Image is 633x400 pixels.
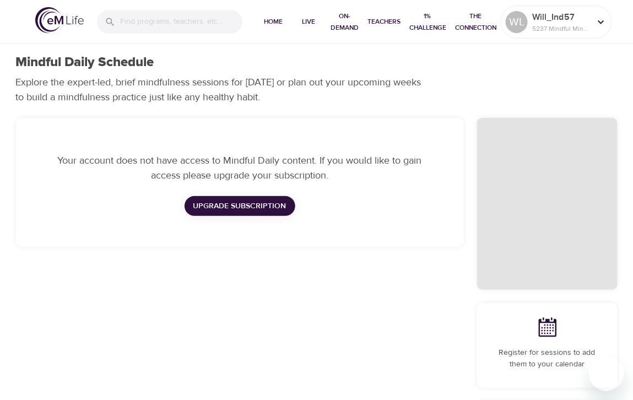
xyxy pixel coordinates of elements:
[589,356,624,391] iframe: Button to launch messaging window
[367,16,401,28] span: Teachers
[16,55,154,71] h1: Mindful Daily Schedule
[51,153,429,183] p: Your account does not have access to Mindful Daily content. If you would like to gain access plea...
[260,16,286,28] span: Home
[295,16,322,28] span: Live
[506,11,528,33] div: WL
[490,347,604,370] p: Register for sessions to add them to your calendar
[193,199,286,213] span: Upgrade Subscription
[185,196,295,217] button: Upgrade Subscription
[532,24,591,34] p: 5237 Mindful Minutes
[120,10,242,34] input: Find programs, teachers, etc...
[455,10,496,34] span: The Connection
[331,10,359,34] span: On-Demand
[532,10,591,24] p: Will_Ind57
[16,75,429,105] p: Explore the expert-led, brief mindfulness sessions for [DATE] or plan out your upcoming weeks to ...
[35,7,84,33] img: logo
[409,10,446,34] span: 1% Challenge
